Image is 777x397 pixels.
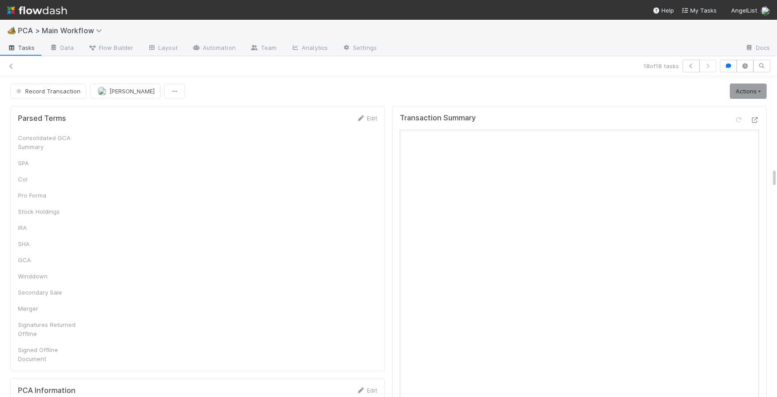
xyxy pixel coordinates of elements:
div: Merger [18,304,85,313]
a: Automation [185,41,243,56]
a: Edit [356,115,377,122]
a: Settings [335,41,384,56]
a: Analytics [284,41,335,56]
div: SHA [18,239,85,248]
span: Tasks [7,43,35,52]
h5: PCA Information [18,386,76,395]
span: PCA > Main Workflow [18,26,107,35]
span: 18 of 18 tasks [643,62,679,71]
div: Help [652,6,674,15]
img: avatar_ba0ef937-97b0-4cb1-a734-c46f876909ef.png [98,87,107,96]
span: [PERSON_NAME] [109,88,155,95]
div: Signed Offline Document [18,345,85,363]
span: Record Transaction [14,88,80,95]
a: Edit [356,387,377,394]
div: Winddown [18,272,85,281]
a: Actions [730,84,767,99]
button: Record Transaction [10,84,86,99]
div: GCA [18,256,85,265]
a: Flow Builder [81,41,140,56]
a: Team [243,41,284,56]
span: AngelList [731,7,757,14]
a: My Tasks [681,6,717,15]
span: Flow Builder [88,43,133,52]
div: CoI [18,175,85,184]
img: avatar_ba0ef937-97b0-4cb1-a734-c46f876909ef.png [761,6,770,15]
div: IRA [18,223,85,232]
span: 🏕️ [7,26,16,34]
div: Secondary Sale [18,288,85,297]
div: Signatures Returned Offline [18,320,85,338]
div: Pro Forma [18,191,85,200]
h5: Transaction Summary [400,114,476,123]
a: Data [42,41,81,56]
button: [PERSON_NAME] [90,84,161,99]
span: My Tasks [681,7,717,14]
div: SPA [18,159,85,168]
a: Layout [140,41,185,56]
a: Docs [738,41,777,56]
h5: Parsed Terms [18,114,66,123]
img: logo-inverted-e16ddd16eac7371096b0.svg [7,3,67,18]
div: Stock Holdings [18,207,85,216]
div: Consolidated GCA Summary [18,133,85,151]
